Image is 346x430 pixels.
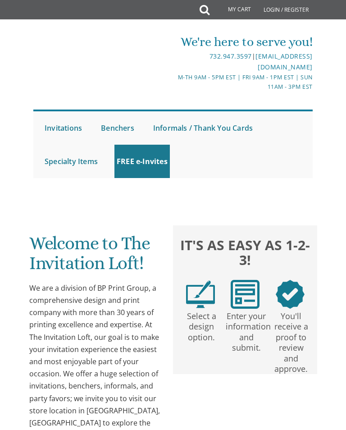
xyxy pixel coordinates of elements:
p: Select a design option. [181,309,222,343]
div: M-Th 9am - 5pm EST | Fri 9am - 1pm EST | Sun 11am - 3pm EST [173,73,313,92]
a: Invitations [42,111,84,145]
a: My Cart [209,1,257,19]
a: Specialty Items [42,145,100,178]
a: 732.947.3597 [209,52,252,60]
div: | [173,51,313,73]
div: We're here to serve you! [173,33,313,51]
a: Informals / Thank You Cards [151,111,255,145]
img: step1.png [186,280,215,309]
a: [EMAIL_ADDRESS][DOMAIN_NAME] [255,52,313,71]
h1: Welcome to The Invitation Loft! [29,233,164,280]
a: FREE e-Invites [114,145,170,178]
p: You'll receive a proof to review and approve. [270,309,312,374]
img: step3.png [276,280,305,309]
h2: It's as easy as 1-2-3! [178,236,313,269]
p: Enter your information and submit. [226,309,267,353]
img: step2.png [231,280,259,309]
a: Benchers [99,111,137,145]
